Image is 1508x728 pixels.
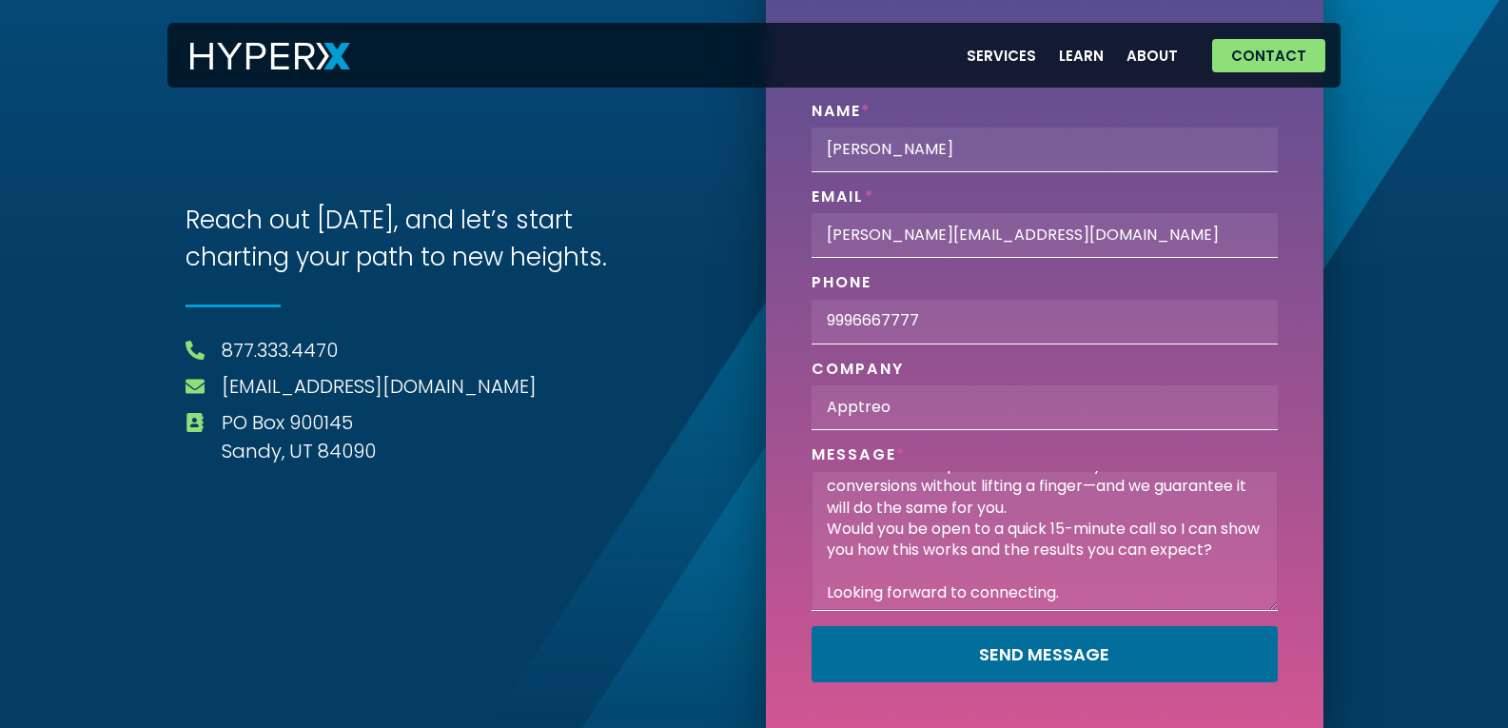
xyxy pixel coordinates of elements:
label: Name [812,102,872,128]
a: About [1115,36,1189,75]
label: Company [812,360,905,385]
a: Learn [1048,36,1115,75]
nav: Menu [955,36,1189,75]
a: 877.333.4470 [222,336,338,364]
button: Send Message [812,626,1278,682]
span: Send Message [979,646,1109,663]
span: PO Box 900145 Sandy, UT 84090 [217,408,376,465]
a: Services [955,36,1048,75]
input: Only numbers and phone characters (#, -, *, etc) are accepted. [812,300,1278,344]
h3: Reach out [DATE], and let’s start charting your path to new heights. [186,202,652,276]
label: Message [812,445,907,471]
label: Email [812,187,874,213]
a: Contact [1212,39,1325,72]
label: Phone [812,273,872,299]
a: [EMAIL_ADDRESS][DOMAIN_NAME] [222,372,537,401]
span: Contact [1231,49,1306,63]
img: HyperX Logo [190,43,350,70]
